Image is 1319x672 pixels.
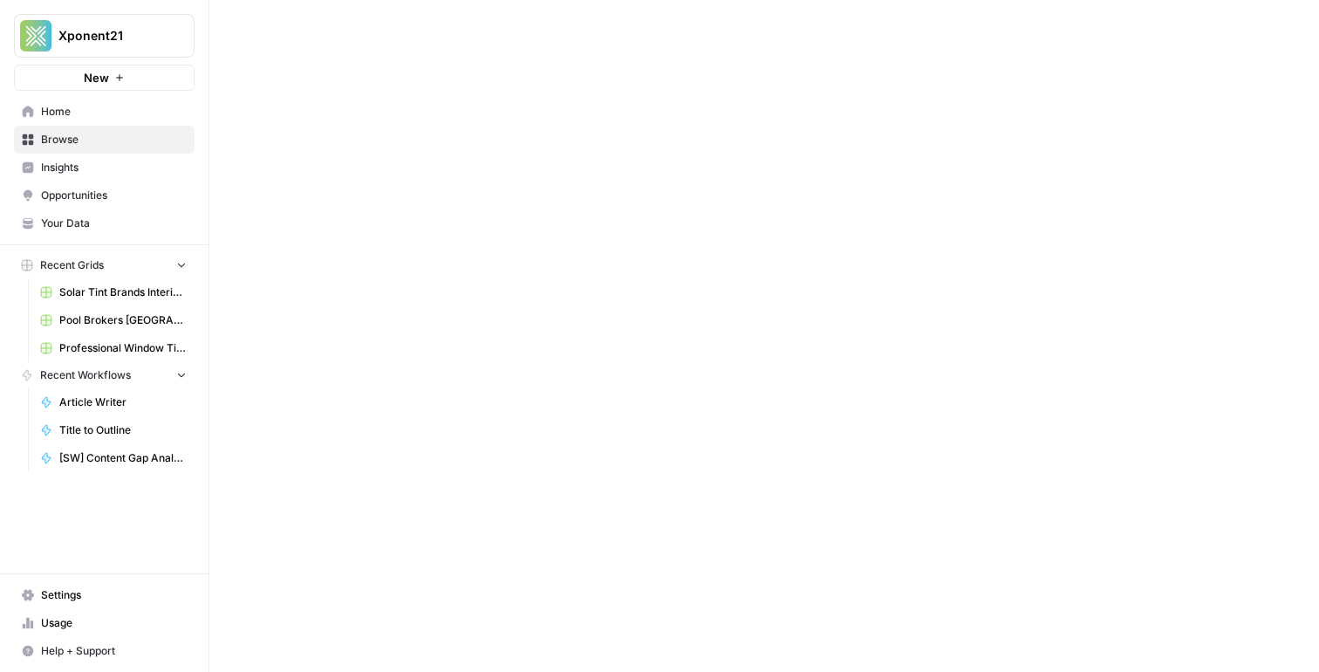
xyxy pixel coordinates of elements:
[14,581,195,609] a: Settings
[41,104,187,120] span: Home
[58,27,164,45] span: Xponent21
[32,388,195,416] a: Article Writer
[14,126,195,154] a: Browse
[14,362,195,388] button: Recent Workflows
[14,637,195,665] button: Help + Support
[40,257,104,273] span: Recent Grids
[32,306,195,334] a: Pool Brokers [GEOGRAPHIC_DATA]
[59,394,187,410] span: Article Writer
[41,160,187,175] span: Insights
[59,340,187,356] span: Professional Window Tinting
[14,98,195,126] a: Home
[32,334,195,362] a: Professional Window Tinting
[32,444,195,472] a: [SW] Content Gap Analysis
[84,69,109,86] span: New
[14,154,195,182] a: Insights
[14,209,195,237] a: Your Data
[14,252,195,278] button: Recent Grids
[41,587,187,603] span: Settings
[14,182,195,209] a: Opportunities
[41,188,187,203] span: Opportunities
[41,615,187,631] span: Usage
[59,312,187,328] span: Pool Brokers [GEOGRAPHIC_DATA]
[20,20,51,51] img: Xponent21 Logo
[14,14,195,58] button: Workspace: Xponent21
[14,65,195,91] button: New
[59,285,187,300] span: Solar Tint Brands Interior Page Content
[59,450,187,466] span: [SW] Content Gap Analysis
[41,216,187,231] span: Your Data
[32,278,195,306] a: Solar Tint Brands Interior Page Content
[59,422,187,438] span: Title to Outline
[41,132,187,147] span: Browse
[32,416,195,444] a: Title to Outline
[40,367,131,383] span: Recent Workflows
[41,643,187,659] span: Help + Support
[14,609,195,637] a: Usage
